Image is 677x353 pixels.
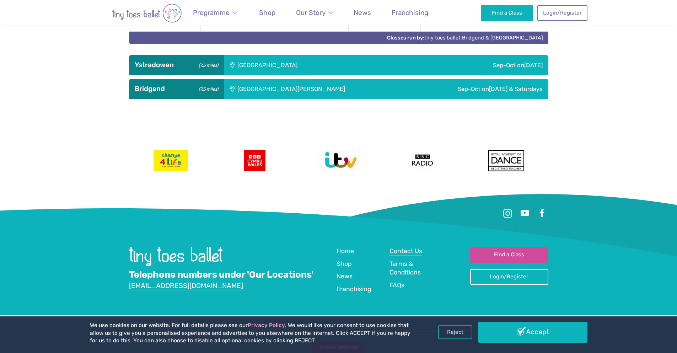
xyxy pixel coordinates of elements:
[337,260,351,267] span: Shop
[129,247,222,266] img: tiny toes ballet
[337,273,353,280] span: News
[392,9,428,17] span: Franchising
[129,269,313,280] a: Telephone numbers under 'Our Locations'
[90,322,413,345] p: We use cookies on our website. For full details please see our . We would like your consent to us...
[196,85,218,92] small: (7.5 miles)
[524,61,543,69] span: [DATE]
[389,281,404,290] a: FAQs
[481,5,533,21] a: Find a Class
[129,282,243,290] a: [EMAIL_ADDRESS][DOMAIN_NAME]
[90,4,204,23] img: tiny toes ballet
[135,85,218,93] h3: Bridgend
[478,322,587,342] a: Accept
[519,207,531,220] a: Youtube
[296,9,326,17] span: Our Story
[224,55,407,75] div: [GEOGRAPHIC_DATA]
[135,61,218,69] h3: Ystradowen
[337,247,354,256] a: Home
[337,272,353,282] a: News
[193,9,230,17] span: Programme
[470,269,548,285] a: Login/Register
[389,247,422,255] span: Contact Us
[489,85,543,92] span: [DATE] & Saturdays
[337,285,371,293] span: Franchising
[129,261,222,268] a: Go to home page
[196,61,218,68] small: (7.5 miles)
[388,4,432,21] a: Franchising
[537,5,587,21] a: Login/Register
[389,247,422,256] a: Contact Us
[337,285,371,294] a: Franchising
[387,35,424,41] strong: Classes run by:
[248,322,285,328] a: Privacy Policy
[256,4,279,21] a: Shop
[389,260,421,276] span: Terms & Conditions
[387,35,543,41] a: Classes run by:tiny toes ballet Bridgend & [GEOGRAPHIC_DATA]
[470,247,548,262] a: Find a Class
[259,9,275,17] span: Shop
[337,247,354,255] span: Home
[337,260,351,269] a: Shop
[190,4,241,21] a: Programme
[438,325,472,339] a: Reject
[536,207,548,220] a: Facebook
[350,4,375,21] a: News
[501,207,514,220] a: Instagram
[407,55,548,75] div: Sep-Oct on
[389,282,404,289] span: FAQs
[292,4,336,21] a: Our Story
[224,79,408,99] div: [GEOGRAPHIC_DATA][PERSON_NAME]
[408,79,548,99] div: Sep-Oct on
[389,260,436,278] a: Terms & Conditions
[354,9,371,17] span: News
